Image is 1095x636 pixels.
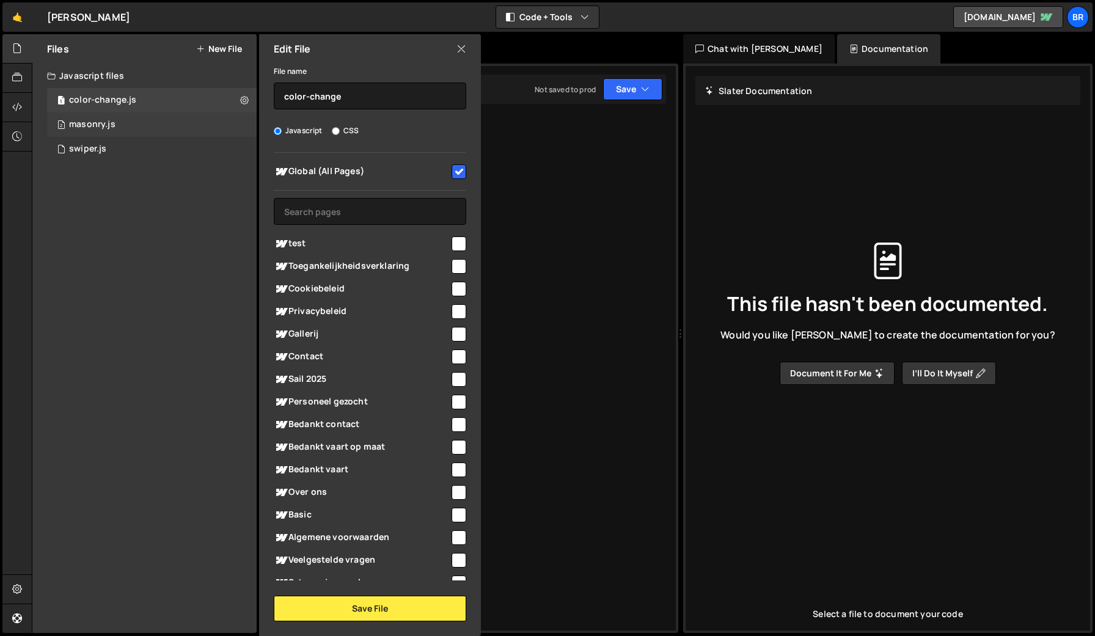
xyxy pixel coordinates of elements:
[69,119,115,130] div: masonry.js
[274,372,450,387] span: Sail 2025
[69,95,136,106] div: color-change.js
[57,97,65,106] span: 1
[603,78,662,100] button: Save
[274,349,450,364] span: Contact
[274,485,450,500] span: Over ons
[727,294,1048,313] span: This file hasn't been documented.
[274,65,307,78] label: File name
[69,144,106,155] div: swiper.js
[274,553,450,568] span: Veelgestelde vragen
[47,112,257,137] div: 16297/44199.js
[274,198,466,225] input: Search pages
[705,85,812,97] h2: Slater Documentation
[720,328,1055,342] span: Would you like [PERSON_NAME] to create the documentation for you?
[274,164,450,179] span: Global (All Pages)
[274,282,450,296] span: Cookiebeleid
[683,34,835,64] div: Chat with [PERSON_NAME]
[274,462,450,477] span: Bedankt vaart
[332,125,359,137] label: CSS
[274,395,450,409] span: Personeel gezocht
[274,236,450,251] span: test
[2,2,32,32] a: 🤙
[32,64,257,88] div: Javascript files
[274,82,466,109] input: Name
[274,327,450,342] span: Gallerij
[902,362,996,385] button: I’ll do it myself
[196,44,242,54] button: New File
[953,6,1063,28] a: [DOMAIN_NAME]
[274,127,282,135] input: Javascript
[47,42,69,56] h2: Files
[274,576,450,590] span: Scheepsjournaal
[1067,6,1089,28] a: Br
[274,440,450,455] span: Bedankt vaart op maat
[47,10,130,24] div: [PERSON_NAME]
[47,137,257,161] div: 16297/44014.js
[274,42,310,56] h2: Edit File
[837,34,940,64] div: Documentation
[274,596,466,621] button: Save File
[496,6,599,28] button: Code + Tools
[780,362,895,385] button: Document it for me
[274,125,323,137] label: Javascript
[332,127,340,135] input: CSS
[274,417,450,432] span: Bedankt contact
[535,84,596,95] div: Not saved to prod
[274,508,450,522] span: Basic
[274,304,450,319] span: Privacybeleid
[274,259,450,274] span: Toegankelijkheidsverklaring
[47,88,257,112] div: 16297/44719.js
[57,121,65,131] span: 2
[274,530,450,545] span: Algemene voorwaarden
